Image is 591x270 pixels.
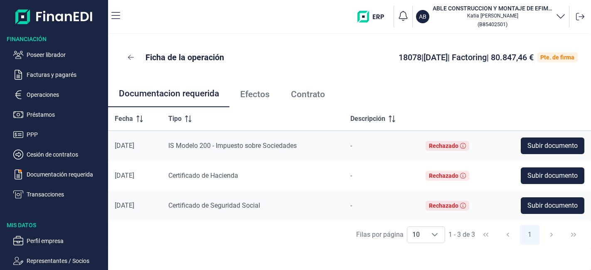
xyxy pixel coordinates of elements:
small: Copiar cif [478,21,507,27]
span: Certificado de Hacienda [168,172,238,179]
span: - [350,201,352,209]
div: Rechazado [429,142,458,149]
button: Page 1 [520,225,540,245]
a: Documentacion requerida [108,81,229,108]
span: 18078 | [DATE] | Factoring | 80.847,46 € [399,52,534,62]
button: Transacciones [13,189,105,199]
span: Contrato [291,90,325,99]
button: Perfil empresa [13,236,105,246]
span: - [350,142,352,150]
p: Préstamos [27,110,105,120]
button: Previous Page [498,225,518,245]
button: Poseer librador [13,50,105,60]
button: Cesión de contratos [13,150,105,160]
button: Facturas y pagarés [13,70,105,80]
span: Tipo [168,114,182,124]
div: Rechazado [429,202,458,209]
p: Operaciones [27,90,105,100]
p: PPP [27,130,105,140]
button: Préstamos [13,110,105,120]
div: [DATE] [115,142,155,150]
div: Rechazado [429,172,458,179]
button: Operaciones [13,90,105,100]
div: Pte. de firma [540,54,574,61]
span: Certificado de Seguridad Social [168,201,260,209]
p: Transacciones [27,189,105,199]
span: IS Modelo 200 - Impuesto sobre Sociedades [168,142,297,150]
p: Facturas y pagarés [27,70,105,80]
button: Documentación requerida [13,169,105,179]
a: Contrato [280,81,335,108]
span: Descripción [350,114,385,124]
button: Representantes / Socios [13,256,105,266]
h3: ABLE CONSTRUCCION Y MONTAJE DE EFIMEROS SL [433,4,552,12]
p: AB [419,12,426,21]
button: PPP [13,130,105,140]
button: Last Page [564,225,584,245]
button: Next Page [542,225,561,245]
button: Subir documento [521,197,584,214]
button: Subir documento [521,167,584,184]
div: Filas por página [356,230,404,240]
img: Logo de aplicación [15,7,93,27]
a: Efectos [229,81,280,108]
span: - [350,172,352,179]
p: Poseer librador [27,50,105,60]
p: Cesión de contratos [27,150,105,160]
span: Subir documento [527,141,578,151]
button: ABABLE CONSTRUCCION Y MONTAJE DE EFIMEROS SLKatia [PERSON_NAME](B85402501) [416,4,566,29]
p: Katia [PERSON_NAME] [433,12,552,19]
span: 10 [407,227,425,243]
span: Subir documento [527,171,578,181]
div: Choose [425,227,445,243]
p: Ficha de la operación [145,52,224,63]
button: First Page [476,225,496,245]
span: Fecha [115,114,133,124]
div: [DATE] [115,172,155,180]
img: erp [357,11,390,22]
span: Efectos [240,90,270,99]
button: Subir documento [521,137,584,154]
p: Documentación requerida [27,169,105,179]
p: Perfil empresa [27,236,105,246]
div: [DATE] [115,201,155,210]
span: 1 - 3 de 3 [448,231,475,238]
p: Representantes / Socios [27,256,105,266]
span: Subir documento [527,201,578,211]
span: Documentacion requerida [119,89,219,98]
